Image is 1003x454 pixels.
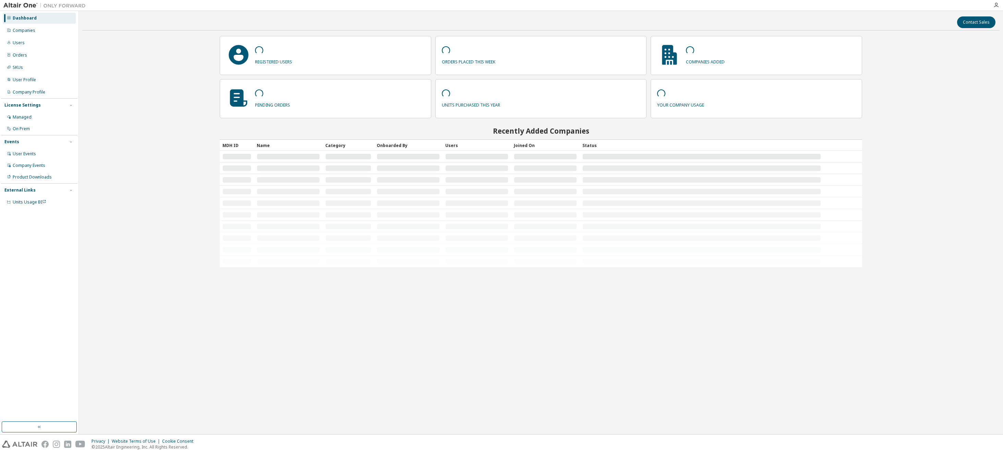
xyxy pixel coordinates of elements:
[445,140,508,151] div: Users
[4,187,36,193] div: External Links
[162,439,197,444] div: Cookie Consent
[13,15,37,21] div: Dashboard
[442,57,495,65] p: orders placed this week
[13,89,45,95] div: Company Profile
[13,163,45,168] div: Company Events
[3,2,89,9] img: Altair One
[686,57,725,65] p: companies added
[514,140,577,151] div: Joined On
[13,114,32,120] div: Managed
[582,140,821,151] div: Status
[53,441,60,448] img: instagram.svg
[13,28,35,33] div: Companies
[92,444,197,450] p: © 2025 Altair Engineering, Inc. All Rights Reserved.
[4,102,41,108] div: License Settings
[13,65,23,70] div: SKUs
[377,140,440,151] div: Onboarded By
[13,199,46,205] span: Units Usage BI
[112,439,162,444] div: Website Terms of Use
[2,441,37,448] img: altair_logo.svg
[75,441,85,448] img: youtube.svg
[92,439,112,444] div: Privacy
[657,100,704,108] p: your company usage
[255,57,292,65] p: registered users
[64,441,71,448] img: linkedin.svg
[220,126,862,135] h2: Recently Added Companies
[13,174,52,180] div: Product Downloads
[41,441,49,448] img: facebook.svg
[325,140,371,151] div: Category
[13,126,30,132] div: On Prem
[255,100,290,108] p: pending orders
[13,52,27,58] div: Orders
[13,151,36,157] div: User Events
[257,140,320,151] div: Name
[13,77,36,83] div: User Profile
[442,100,500,108] p: units purchased this year
[13,40,25,46] div: Users
[222,140,251,151] div: MDH ID
[4,139,19,145] div: Events
[957,16,995,28] button: Contact Sales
